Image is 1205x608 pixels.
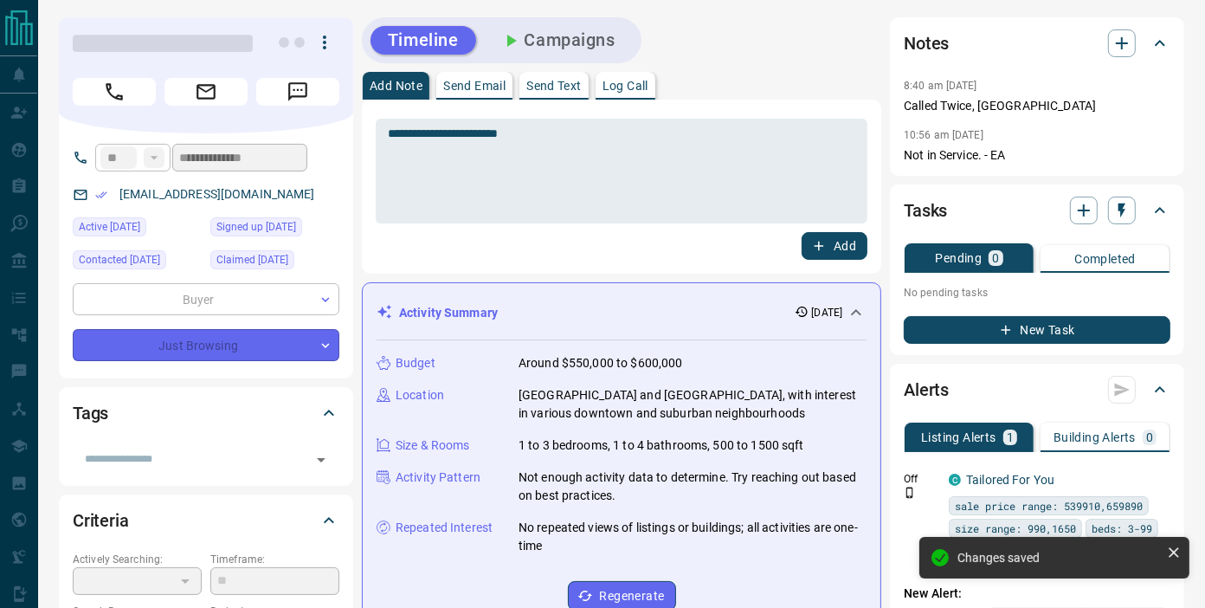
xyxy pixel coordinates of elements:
[210,250,339,275] div: Mon Sep 08 2025
[309,448,333,472] button: Open
[802,232,867,260] button: Add
[904,376,949,404] h2: Alerts
[79,218,140,236] span: Active [DATE]
[921,431,996,443] p: Listing Alerts
[443,80,506,92] p: Send Email
[216,218,296,236] span: Signed up [DATE]
[377,297,867,329] div: Activity Summary[DATE]
[904,190,1170,231] div: Tasks
[904,80,977,92] p: 8:40 am [DATE]
[904,97,1170,115] p: Called Twice, [GEOGRAPHIC_DATA]
[396,437,470,455] p: Size & Rooms
[399,304,498,322] p: Activity Summary
[519,469,867,505] p: Not enough activity data to determine. Try reaching out based on best practices.
[519,354,683,372] p: Around $550,000 to $600,000
[119,187,315,201] a: [EMAIL_ADDRESS][DOMAIN_NAME]
[904,29,949,57] h2: Notes
[602,80,648,92] p: Log Call
[1092,520,1152,537] span: beds: 3-99
[904,23,1170,64] div: Notes
[371,26,476,55] button: Timeline
[73,329,339,361] div: Just Browsing
[73,500,339,541] div: Criteria
[904,129,983,141] p: 10:56 am [DATE]
[396,519,493,537] p: Repeated Interest
[73,399,108,427] h2: Tags
[1146,431,1153,443] p: 0
[904,585,1170,603] p: New Alert:
[73,552,202,567] p: Actively Searching:
[73,507,129,534] h2: Criteria
[966,473,1054,487] a: Tailored For You
[955,497,1143,514] span: sale price range: 539910,659890
[216,251,288,268] span: Claimed [DATE]
[73,283,339,315] div: Buyer
[73,78,156,106] span: Call
[957,551,1160,565] div: Changes saved
[256,78,339,106] span: Message
[904,316,1170,344] button: New Task
[904,487,916,499] svg: Push Notification Only
[95,189,107,201] svg: Email Verified
[1074,253,1136,265] p: Completed
[73,217,202,242] div: Mon Sep 08 2025
[210,552,339,567] p: Timeframe:
[370,80,422,92] p: Add Note
[73,392,339,434] div: Tags
[812,305,843,320] p: [DATE]
[396,469,480,487] p: Activity Pattern
[904,197,947,224] h2: Tasks
[396,386,444,404] p: Location
[519,519,867,555] p: No repeated views of listings or buildings; all activities are one-time
[992,252,999,264] p: 0
[936,252,983,264] p: Pending
[483,26,633,55] button: Campaigns
[904,369,1170,411] div: Alerts
[904,280,1170,306] p: No pending tasks
[526,80,582,92] p: Send Text
[519,437,804,455] p: 1 to 3 bedrooms, 1 to 4 bathrooms, 500 to 1500 sqft
[955,520,1076,537] span: size range: 990,1650
[79,251,160,268] span: Contacted [DATE]
[519,386,867,423] p: [GEOGRAPHIC_DATA] and [GEOGRAPHIC_DATA], with interest in various downtown and suburban neighbour...
[1054,431,1136,443] p: Building Alerts
[210,217,339,242] div: Tue Jul 29 2025
[949,474,961,486] div: condos.ca
[73,250,202,275] div: Mon Sep 08 2025
[1007,431,1014,443] p: 1
[164,78,248,106] span: Email
[396,354,435,372] p: Budget
[904,146,1170,165] p: Not in Service. - EA
[904,471,938,487] p: Off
